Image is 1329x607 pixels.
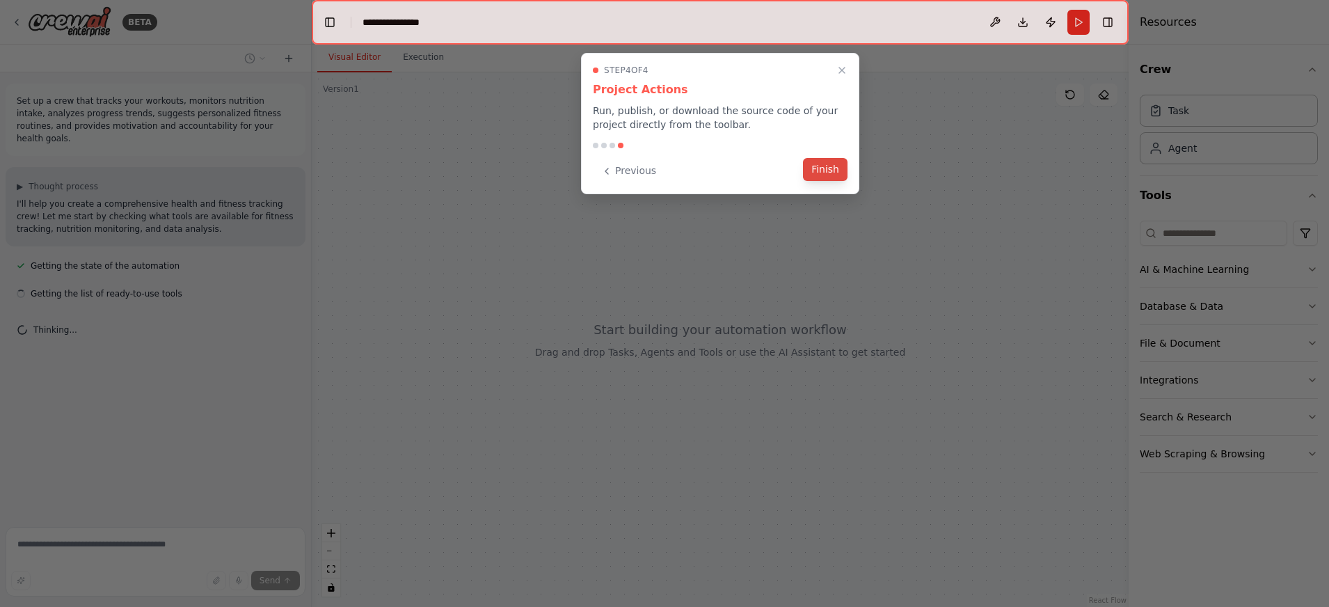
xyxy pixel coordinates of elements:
p: Run, publish, or download the source code of your project directly from the toolbar. [593,104,847,132]
button: Finish [803,158,847,181]
span: Step 4 of 4 [604,65,648,76]
button: Hide left sidebar [320,13,340,32]
button: Close walkthrough [834,62,850,79]
h3: Project Actions [593,81,847,98]
button: Previous [593,159,664,182]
